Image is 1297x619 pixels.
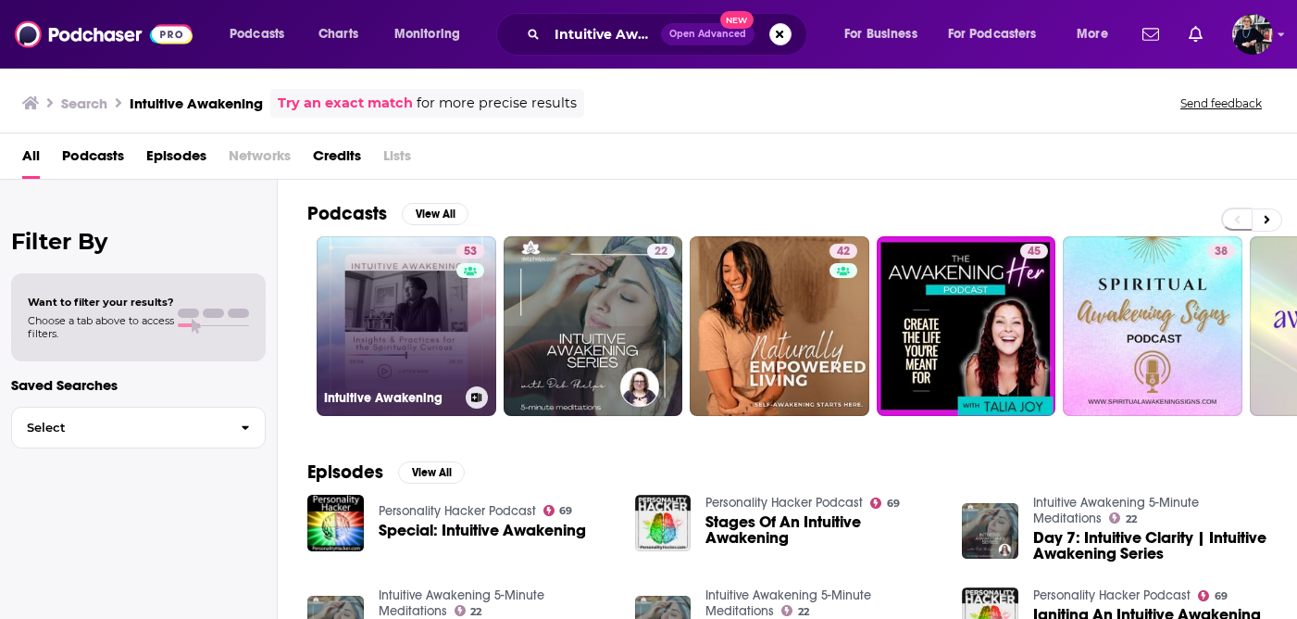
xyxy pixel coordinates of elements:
[1109,512,1137,524] a: 22
[470,608,481,616] span: 22
[217,19,308,49] button: open menu
[547,19,661,49] input: Search podcasts, credits, & more...
[130,95,263,112] h3: Intuitive Awakening
[230,21,284,47] span: Podcasts
[1232,14,1273,55] button: Show profile menu
[1033,530,1267,562] a: Day 7: Intuitive Clarity | Intuitive Awakening Series
[307,461,383,484] h2: Episodes
[146,141,206,179] a: Episodes
[402,203,468,225] button: View All
[962,503,1018,560] img: Day 7: Intuitive Clarity | Intuitive Awakening Series
[1077,21,1108,47] span: More
[1232,14,1273,55] img: User Profile
[394,21,460,47] span: Monitoring
[829,244,857,259] a: 42
[543,505,573,516] a: 69
[1033,587,1191,603] a: Personality Hacker Podcast
[948,21,1037,47] span: For Podcasters
[661,23,755,45] button: Open AdvancedNew
[379,587,544,619] a: Intuitive Awakening 5-Minute Meditations
[306,19,369,49] a: Charts
[514,13,825,56] div: Search podcasts, credits, & more...
[307,461,465,484] a: EpisodesView All
[837,243,850,261] span: 42
[379,523,586,538] a: Special: Intuitive Awakening
[317,236,496,416] a: 53Intuitive Awakening
[28,314,174,340] span: Choose a tab above to access filters.
[12,422,226,434] span: Select
[1028,243,1041,261] span: 45
[844,21,917,47] span: For Business
[720,11,754,29] span: New
[318,21,358,47] span: Charts
[313,141,361,179] a: Credits
[398,461,465,484] button: View All
[647,244,675,259] a: 22
[307,202,468,225] a: PodcastsView All
[705,495,863,511] a: Personality Hacker Podcast
[379,503,536,519] a: Personality Hacker Podcast
[464,243,477,261] span: 53
[324,390,458,406] h3: Intuitive Awakening
[456,244,484,259] a: 53
[635,495,692,551] img: Stages Of An Intuitive Awakening
[1215,592,1228,600] span: 69
[1207,244,1235,259] a: 38
[1033,495,1199,526] a: Intuitive Awakening 5-Minute Meditations
[381,19,484,49] button: open menu
[1126,515,1137,524] span: 22
[383,141,411,179] span: Lists
[690,236,869,416] a: 42
[1232,14,1273,55] span: Logged in as ndewey
[62,141,124,179] a: Podcasts
[1198,590,1228,601] a: 69
[1064,19,1131,49] button: open menu
[11,228,266,255] h2: Filter By
[1135,19,1166,50] a: Show notifications dropdown
[1215,243,1228,261] span: 38
[61,95,107,112] h3: Search
[417,93,577,114] span: for more precise results
[798,608,809,616] span: 22
[15,17,193,52] img: Podchaser - Follow, Share and Rate Podcasts
[278,93,413,114] a: Try an exact match
[11,376,266,394] p: Saved Searches
[705,587,871,619] a: Intuitive Awakening 5-Minute Meditations
[1181,19,1210,50] a: Show notifications dropdown
[28,296,174,309] span: Want to filter your results?
[870,498,900,509] a: 69
[936,19,1064,49] button: open menu
[22,141,40,179] a: All
[831,19,941,49] button: open menu
[1020,244,1048,259] a: 45
[1063,236,1242,416] a: 38
[504,236,683,416] a: 22
[11,407,266,448] button: Select
[307,202,387,225] h2: Podcasts
[229,141,291,179] span: Networks
[559,507,572,515] span: 69
[705,514,940,546] a: Stages Of An Intuitive Awakening
[655,243,667,261] span: 22
[1175,95,1267,111] button: Send feedback
[887,499,900,508] span: 69
[455,605,482,616] a: 22
[877,236,1056,416] a: 45
[307,495,364,551] img: Special: Intuitive Awakening
[781,605,809,616] a: 22
[669,30,746,39] span: Open Advanced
